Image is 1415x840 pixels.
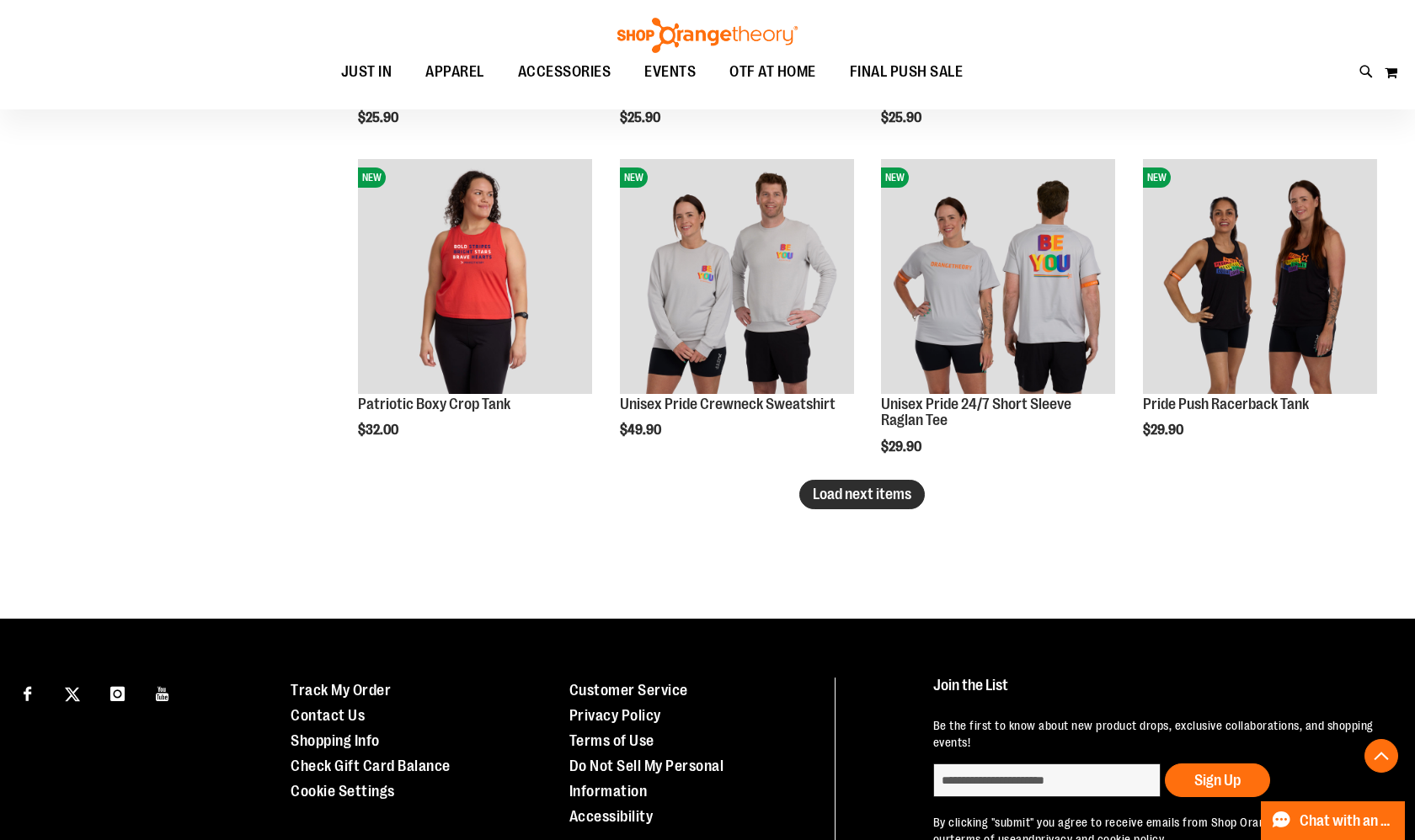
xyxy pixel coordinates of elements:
[103,678,132,707] a: Visit our Instagram page
[518,53,611,91] span: ACCESSORIES
[881,110,924,125] span: $25.90
[873,151,1124,497] div: product
[881,159,1115,396] a: Unisex Pride 24/7 Short Sleeve Raglan TeeNEW
[291,732,380,749] a: Shopping Info
[620,167,648,188] span: NEW
[1364,739,1398,773] button: Back To Top
[881,167,909,188] span: NEW
[644,53,696,91] span: EVENTS
[881,159,1115,393] img: Unisex Pride 24/7 Short Sleeve Raglan Tee
[350,151,601,481] div: product
[1300,813,1395,829] span: Chat with an Expert
[569,758,724,800] a: Do Not Sell My Personal Information
[291,707,365,724] a: Contact Us
[933,763,1161,797] input: enter email
[13,678,42,707] a: Visit our Facebook page
[1143,159,1377,393] img: Pride Push Racerback Tank
[611,151,862,481] div: product
[933,678,1380,709] h4: Join the List
[291,758,451,774] a: Check Gift Card Balance
[620,159,854,396] a: Unisex Pride Crewneck SweatshirtNEW
[850,53,964,91] span: FINAL PUSH SALE
[341,53,392,91] span: JUST IN
[569,707,661,724] a: Privacy Policy
[425,53,484,91] span: APPAREL
[569,682,688,699] a: Customer Service
[358,396,510,412] a: Patriotic Boxy Crop Tank
[58,678,88,707] a: Visit our X page
[1194,772,1241,789] span: Sign Up
[358,423,401,438] span: $32.00
[799,480,925,509] button: Load next items
[65,687,80,702] img: Twitter
[291,783,395,800] a: Cookie Settings
[1143,159,1377,396] a: Pride Push Racerback TankNEW
[358,159,592,393] img: Patriotic Boxy Crop Tank
[615,18,800,53] img: Shop Orangetheory
[291,682,391,699] a: Track My Order
[1261,801,1406,840] button: Chat with an Expert
[1143,167,1171,188] span: NEW
[148,678,178,707] a: Visit our Youtube page
[620,159,854,393] img: Unisex Pride Crewneck Sweatshirt
[569,808,654,825] a: Accessibility
[358,167,386,188] span: NEW
[881,439,924,455] span: $29.90
[620,110,663,125] span: $25.90
[358,110,401,125] span: $25.90
[729,53,816,91] span: OTF AT HOME
[1143,423,1186,438] span: $29.90
[813,486,911,502] span: Load next items
[358,159,592,396] a: Patriotic Boxy Crop TankNEW
[620,396,836,412] a: Unisex Pride Crewneck Sweatshirt
[933,717,1380,751] p: Be the first to know about new product drops, exclusive collaborations, and shopping events!
[1165,763,1270,797] button: Sign Up
[569,732,654,749] a: Terms of Use
[1135,151,1386,481] div: product
[620,423,664,438] span: $49.90
[1143,396,1309,412] a: Pride Push Racerback Tank
[881,396,1071,429] a: Unisex Pride 24/7 Short Sleeve Raglan Tee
